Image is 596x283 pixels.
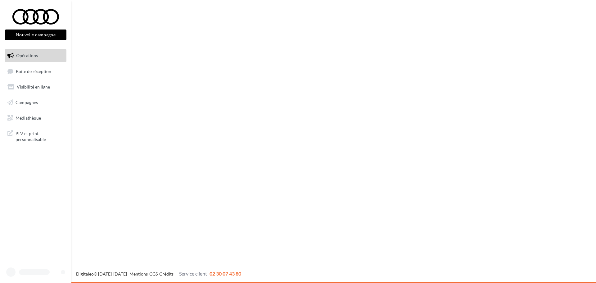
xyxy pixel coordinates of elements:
a: Boîte de réception [4,65,68,78]
span: Campagnes [16,100,38,105]
span: Boîte de réception [16,68,51,74]
a: Visibilité en ligne [4,80,68,94]
a: Médiathèque [4,112,68,125]
a: CGS [149,271,158,276]
span: Service client [179,271,207,276]
span: Médiathèque [16,115,41,120]
a: Campagnes [4,96,68,109]
button: Nouvelle campagne [5,30,66,40]
span: 02 30 07 43 80 [210,271,241,276]
a: PLV et print personnalisable [4,127,68,145]
a: Digitaleo [76,271,94,276]
a: Crédits [159,271,174,276]
a: Mentions [129,271,148,276]
span: Visibilité en ligne [17,84,50,89]
span: PLV et print personnalisable [16,129,64,143]
span: © [DATE]-[DATE] - - - [76,271,241,276]
a: Opérations [4,49,68,62]
span: Opérations [16,53,38,58]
